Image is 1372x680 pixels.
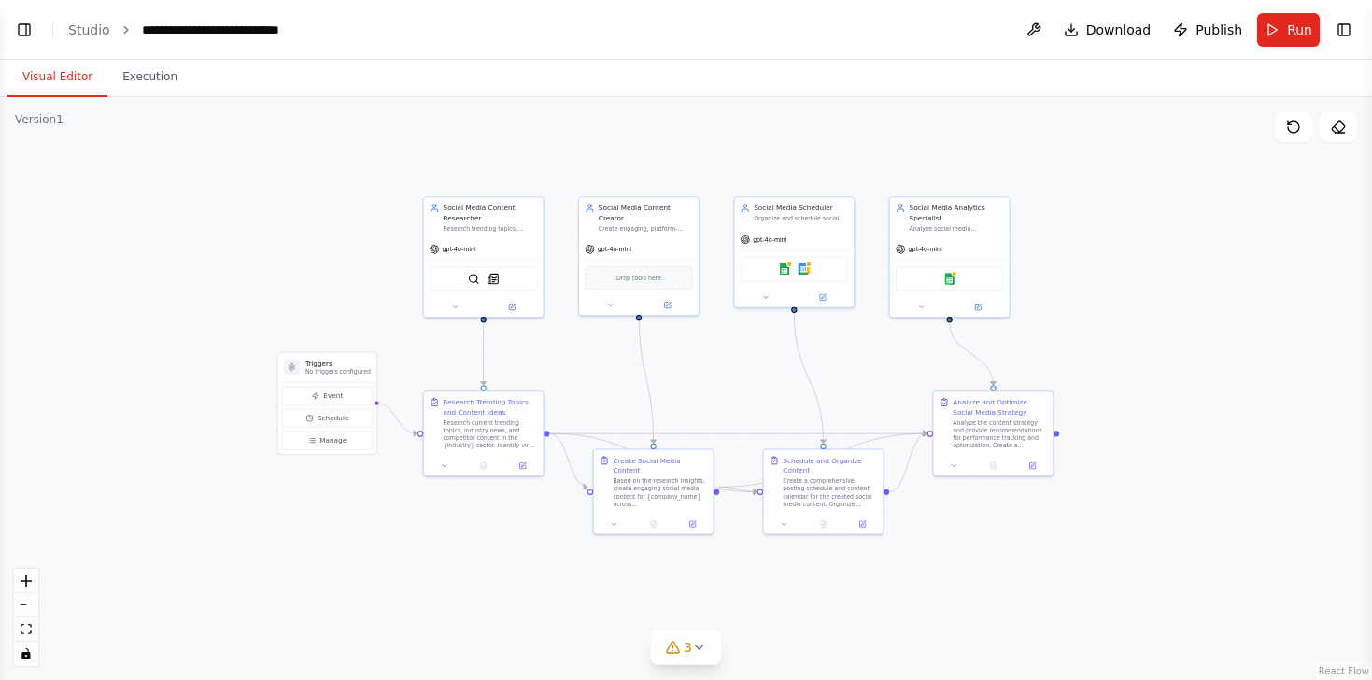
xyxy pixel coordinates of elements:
div: Analyze and Optimize Social Media StrategyAnalyze the content strategy and provide recommendation... [932,390,1054,476]
div: Research Trending Topics and Content IdeasResearch current trending topics, industry news, and co... [423,390,545,476]
g: Edge from d580b4d3-90ab-4bd8-9fe5-4ef14f452852 to c7f2423d-2b49-4376-bc78-224eabc8eee6 [789,313,828,444]
div: Analyze social media performance metrics, track engagement trends, and provide data-driven recomm... [910,224,1004,232]
div: Create Social Media Content [613,456,707,475]
g: Edge from 0c60dcf2-4933-46a4-8349-18efa8cabbee to 71845282-4032-4db2-b39b-f9f3780519ab [549,429,926,438]
button: Schedule [282,409,373,428]
g: Edge from 97e02f39-c26d-43a6-9d41-e8e803eb09b5 to 0c60dcf2-4933-46a4-8349-18efa8cabbee [478,322,488,385]
div: Social Media Content CreatorCreate engaging, platform-optimized social media content including ca... [578,196,700,316]
button: 3 [650,630,722,665]
nav: breadcrumb [68,21,329,39]
img: Google sheets [779,263,790,275]
p: No triggers configured [305,368,371,375]
button: Download [1056,13,1159,47]
a: React Flow attribution [1319,666,1369,676]
g: Edge from dd2812bd-b015-4645-9ad9-4604a097376f to e55c777f-431b-4fe6-b189-5ef1de2bd364 [634,311,658,444]
button: Manage [282,432,373,450]
div: Social Media SchedulerOrganize and schedule social media content across {social_media_platforms},... [733,196,855,308]
button: zoom out [14,593,38,617]
button: Open in side panel [506,460,540,471]
span: gpt-4o-mini [753,235,786,243]
button: Run [1257,13,1320,47]
div: Research current trending topics, industry news, and competitor content in the {industry} sector.... [444,418,538,449]
div: Version 1 [15,112,64,127]
div: Social Media Analytics Specialist [910,203,1004,222]
span: Manage [319,435,347,445]
div: Research trending topics, industry news, and audience interests in {industry} to generate data-dr... [444,224,538,232]
button: Open in side panel [485,301,540,312]
button: No output available [463,460,504,471]
div: React Flow controls [14,569,38,666]
div: TriggersNo triggers configuredEventScheduleManage [277,352,377,455]
button: toggle interactivity [14,642,38,666]
button: Execution [107,58,192,97]
button: Open in side panel [846,518,880,530]
button: No output available [803,518,844,530]
span: gpt-4o-mini [908,246,941,253]
div: Social Media Content ResearcherResearch trending topics, industry news, and audience interests in... [423,196,545,318]
div: Analyze the content strategy and provide recommendations for performance tracking and optimizatio... [953,418,1047,449]
div: Social Media Content Researcher [444,203,538,222]
button: Show right sidebar [1331,17,1357,43]
g: Edge from triggers to 0c60dcf2-4933-46a4-8349-18efa8cabbee [375,398,417,438]
g: Edge from 3a969a03-cf57-4e71-971c-6b13f002f3f9 to 71845282-4032-4db2-b39b-f9f3780519ab [944,322,997,385]
img: Google sheets [943,273,955,284]
span: Drop tools here [616,273,661,282]
div: Based on the research insights, create engaging social media content for {company_name} across {s... [613,477,707,508]
button: Open in side panel [676,518,710,530]
button: Event [282,387,373,405]
g: Edge from c7f2423d-2b49-4376-bc78-224eabc8eee6 to 71845282-4032-4db2-b39b-f9f3780519ab [889,429,927,497]
span: Publish [1195,21,1242,39]
button: zoom in [14,569,38,593]
button: Visual Editor [7,58,107,97]
g: Edge from 0c60dcf2-4933-46a4-8349-18efa8cabbee to e55c777f-431b-4fe6-b189-5ef1de2bd364 [549,429,587,492]
h3: Triggers [305,359,371,368]
div: Research Trending Topics and Content Ideas [444,397,538,417]
div: Create Social Media ContentBased on the research insights, create engaging social media content f... [593,449,714,535]
span: gpt-4o-mini [598,246,631,253]
div: Analyze and Optimize Social Media Strategy [953,397,1047,417]
button: Show left sidebar [11,17,37,43]
button: Open in side panel [1016,460,1050,471]
div: Schedule and Organize Content [783,456,877,475]
button: fit view [14,617,38,642]
div: Social Media Scheduler [754,203,848,212]
div: Organize and schedule social media content across {social_media_platforms}, create posting calend... [754,215,848,222]
button: Open in side panel [640,299,695,310]
span: Download [1086,21,1152,39]
span: gpt-4o-mini [442,246,475,253]
div: Create engaging, platform-optimized social media content including captions, hashtags, and conten... [599,224,693,232]
div: Social Media Analytics SpecialistAnalyze social media performance metrics, track engagement trend... [889,196,1011,318]
div: Create a comprehensive posting schedule and content calendar for the created social media content... [783,477,877,508]
div: Social Media Content Creator [599,203,693,222]
img: Google calendar [798,263,809,275]
span: Run [1287,21,1312,39]
button: Open in side panel [795,291,850,303]
button: Open in side panel [951,301,1006,312]
div: Schedule and Organize ContentCreate a comprehensive posting schedule and content calendar for the... [763,449,884,535]
button: Publish [1166,13,1250,47]
button: No output available [972,460,1013,471]
button: No output available [633,518,674,530]
span: Event [323,391,343,401]
span: 3 [684,638,692,657]
img: SerplyNewsSearchTool [488,273,499,284]
a: Studio [68,22,110,37]
img: SerplyWebSearchTool [468,273,479,284]
span: Schedule [318,414,348,423]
